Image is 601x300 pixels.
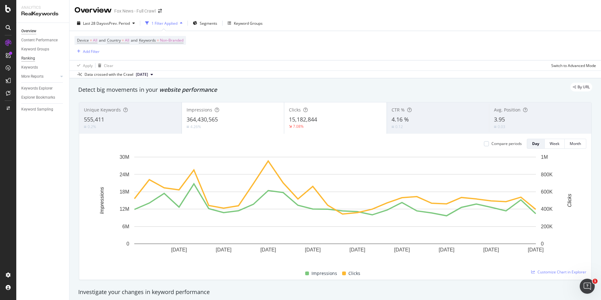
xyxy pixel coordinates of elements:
div: Overview [74,5,112,16]
text: 30M [120,154,129,160]
text: [DATE] [171,247,187,252]
span: vs Prev. Period [105,21,130,26]
text: [DATE] [260,247,276,252]
span: and [131,38,137,43]
text: [DATE] [216,247,231,252]
a: Keyword Sampling [21,106,65,113]
text: 0 [541,241,544,246]
div: 0.03 [498,124,505,129]
div: RealKeywords [21,10,64,18]
text: [DATE] [483,247,499,252]
text: 12M [120,206,129,212]
span: 2025 Aug. 7th [136,72,148,77]
span: Customize Chart in Explorer [537,269,586,275]
span: 1 [593,279,598,284]
div: Content Performance [21,37,58,44]
span: Segments [200,21,217,26]
button: 1 Filter Applied [143,18,185,28]
a: Customize Chart in Explorer [531,269,586,275]
span: Clicks [348,270,360,277]
span: 555,411 [84,116,104,123]
div: Keyword Sampling [21,106,53,113]
div: 7.08% [293,124,304,129]
span: CTR % [392,107,405,113]
a: Content Performance [21,37,65,44]
text: Impressions [99,187,105,214]
button: Month [565,139,586,149]
span: Country [107,38,121,43]
div: Switch to Advanced Mode [551,63,596,68]
img: Equal [187,126,189,128]
span: Clicks [289,107,301,113]
a: Keywords [21,64,65,71]
div: Week [550,141,559,146]
text: 600K [541,189,553,194]
div: Add Filter [83,49,100,54]
span: Device [77,38,89,43]
span: and [99,38,105,43]
span: By URL [578,85,590,89]
div: Data crossed with the Crawl [85,72,133,77]
span: All [125,36,129,45]
div: 0.2% [88,124,96,129]
text: [DATE] [305,247,321,252]
span: Avg. Position [494,107,521,113]
div: Investigate your changes in keyword performance [78,288,592,296]
text: 24M [120,172,129,177]
span: Impressions [187,107,212,113]
div: Day [532,141,539,146]
div: legacy label [570,83,592,91]
div: Analytics [21,5,64,10]
a: Keyword Groups [21,46,65,53]
button: Apply [74,60,93,70]
div: Fox News - Full Crawl [114,8,156,14]
div: Keywords Explorer [21,85,53,92]
text: [DATE] [528,247,543,252]
button: Week [545,139,565,149]
span: = [90,38,92,43]
text: [DATE] [394,247,410,252]
span: 3.95 [494,116,505,123]
button: Clear [95,60,113,70]
div: Apply [83,63,93,68]
span: 15,182,844 [289,116,317,123]
button: Day [527,139,545,149]
span: Last 28 Days [83,21,105,26]
a: Keywords Explorer [21,85,65,92]
button: Segments [190,18,220,28]
span: Keywords [139,38,156,43]
text: [DATE] [439,247,454,252]
div: Keyword Groups [234,21,263,26]
div: Compare periods [491,141,522,146]
span: = [157,38,159,43]
span: 4.16 % [392,116,409,123]
div: Keywords [21,64,38,71]
div: arrow-right-arrow-left [158,9,162,13]
text: 400K [541,206,553,212]
text: Clicks [567,194,572,207]
text: 800K [541,172,553,177]
div: Month [570,141,581,146]
span: Non-Branded [160,36,183,45]
div: Overview [21,28,36,34]
a: More Reports [21,73,59,80]
text: 200K [541,224,553,229]
text: 1M [541,154,548,160]
button: Keyword Groups [225,18,265,28]
a: Ranking [21,55,65,62]
iframe: Intercom live chat [580,279,595,294]
img: Equal [494,126,496,128]
div: 0.12 [395,124,403,129]
button: Add Filter [74,48,100,55]
a: Explorer Bookmarks [21,94,65,101]
svg: A chart. [84,154,586,262]
button: [DATE] [133,71,156,78]
span: = [122,38,124,43]
span: Impressions [311,270,337,277]
span: All [93,36,97,45]
div: Ranking [21,55,35,62]
button: Last 28 DaysvsPrev. Period [74,18,137,28]
span: 364,430,565 [187,116,218,123]
div: 4.26% [190,124,201,129]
